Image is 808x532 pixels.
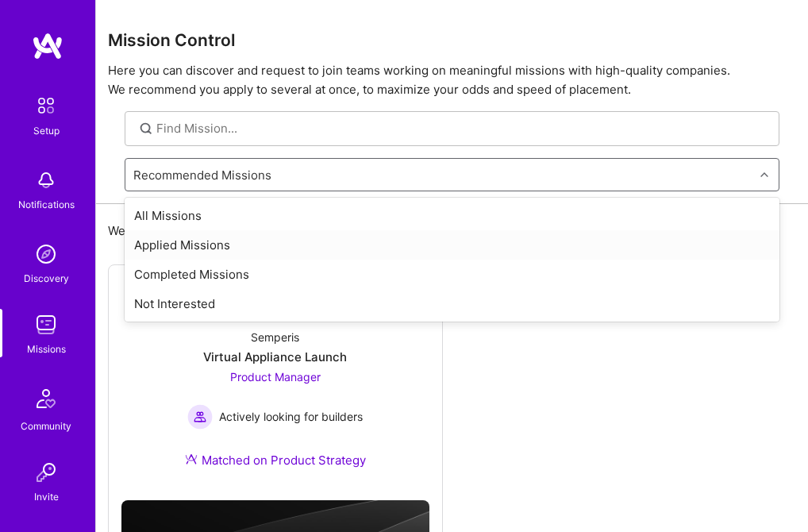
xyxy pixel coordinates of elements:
[203,349,347,365] div: Virtual Appliance Launch
[230,370,321,384] span: Product Manager
[125,230,779,260] div: Applied Missions
[185,452,366,468] div: Matched on Product Strategy
[133,166,271,183] div: Recommended Missions
[125,289,779,318] div: Not Interested
[30,164,62,196] img: bell
[251,329,299,345] div: Semperis
[185,453,198,465] img: Ateam Purple Icon
[27,380,65,418] img: Community
[125,260,779,289] div: Completed Missions
[24,270,69,287] div: Discovery
[27,341,66,357] div: Missions
[29,89,63,122] img: setup
[156,120,768,137] input: Find Mission...
[108,222,721,239] p: We recommend missions based on your , , and .
[21,418,71,434] div: Community
[108,30,796,50] h3: Mission Control
[108,61,796,99] p: Here you can discover and request to join teams working on meaningful missions with high-quality ...
[219,408,363,425] span: Actively looking for builders
[125,201,779,230] div: All Missions
[32,32,63,60] img: logo
[137,120,156,138] i: icon SearchGrey
[30,457,62,488] img: Invite
[34,488,59,505] div: Invite
[33,122,60,139] div: Setup
[30,238,62,270] img: discovery
[760,171,768,179] i: icon Chevron
[121,278,429,488] a: Company LogoSemperisVirtual Appliance LaunchProduct Manager Actively looking for buildersActively...
[30,309,62,341] img: teamwork
[187,404,213,430] img: Actively looking for builders
[18,196,75,213] div: Notifications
